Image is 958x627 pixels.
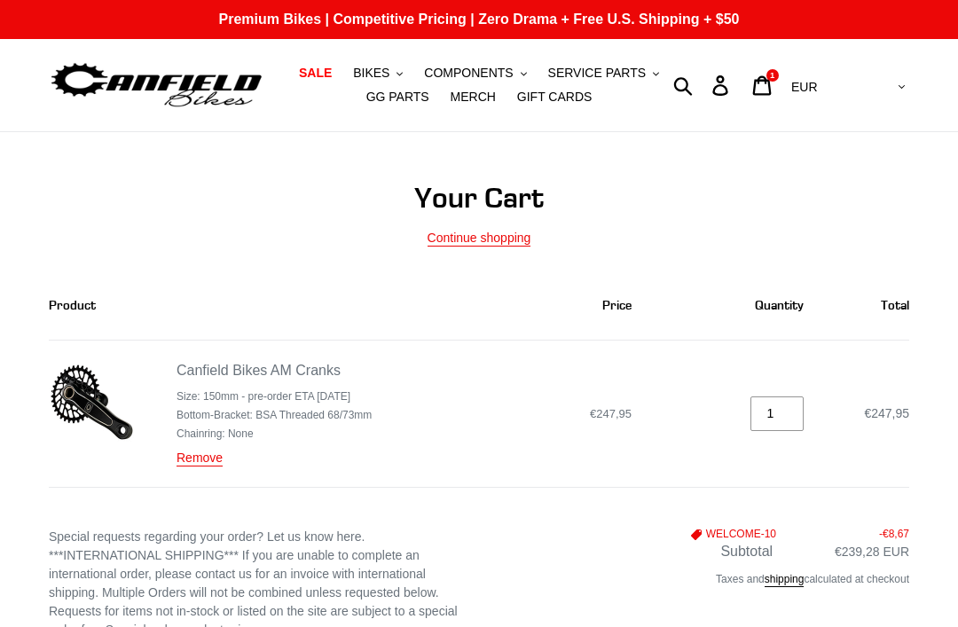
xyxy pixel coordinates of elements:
[742,67,784,105] a: 1
[177,407,372,423] li: Bottom-Bracket: BSA Threaded 68/73mm
[177,426,372,442] li: Chainring: None
[765,573,805,587] a: shipping
[290,61,341,85] a: SALE
[177,388,372,404] li: Size: 150mm - pre-order ETA [DATE]
[706,528,776,540] span: WELCOME-10
[883,528,909,540] span: €8,67
[651,272,823,341] th: Quantity
[442,85,505,109] a: MERCH
[428,231,531,247] a: Continue shopping
[299,66,332,81] span: SALE
[177,363,341,378] a: Canfield Bikes AM Cranks
[177,451,223,466] a: Remove Canfield Bikes AM Cranks - 150mm - pre-order ETA 9/30/25 / BSA Threaded 68/73mm / None
[366,90,429,105] span: GG PARTS
[548,66,646,81] span: SERVICE PARTS
[776,528,909,540] span: -
[353,66,389,81] span: BIKES
[508,85,601,109] a: GIFT CARDS
[436,272,652,341] th: Price
[539,61,668,85] button: SERVICE PARTS
[835,545,909,559] span: €239,28 EUR
[357,85,438,109] a: GG PARTS
[415,61,535,85] button: COMPONENTS
[451,90,496,105] span: MERCH
[590,407,632,420] span: €247,95
[720,544,773,559] span: Subtotal
[492,562,909,605] div: Taxes and calculated at checkout
[177,385,372,443] ul: Product details
[344,61,412,85] button: BIKES
[864,406,909,420] span: €247,95
[770,71,774,80] span: 1
[49,59,264,113] img: Canfield Bikes
[517,90,593,105] span: GIFT CARDS
[823,272,909,341] th: Total
[424,66,513,81] span: COMPONENTS
[49,272,436,341] th: Product
[49,181,909,215] h1: Your Cart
